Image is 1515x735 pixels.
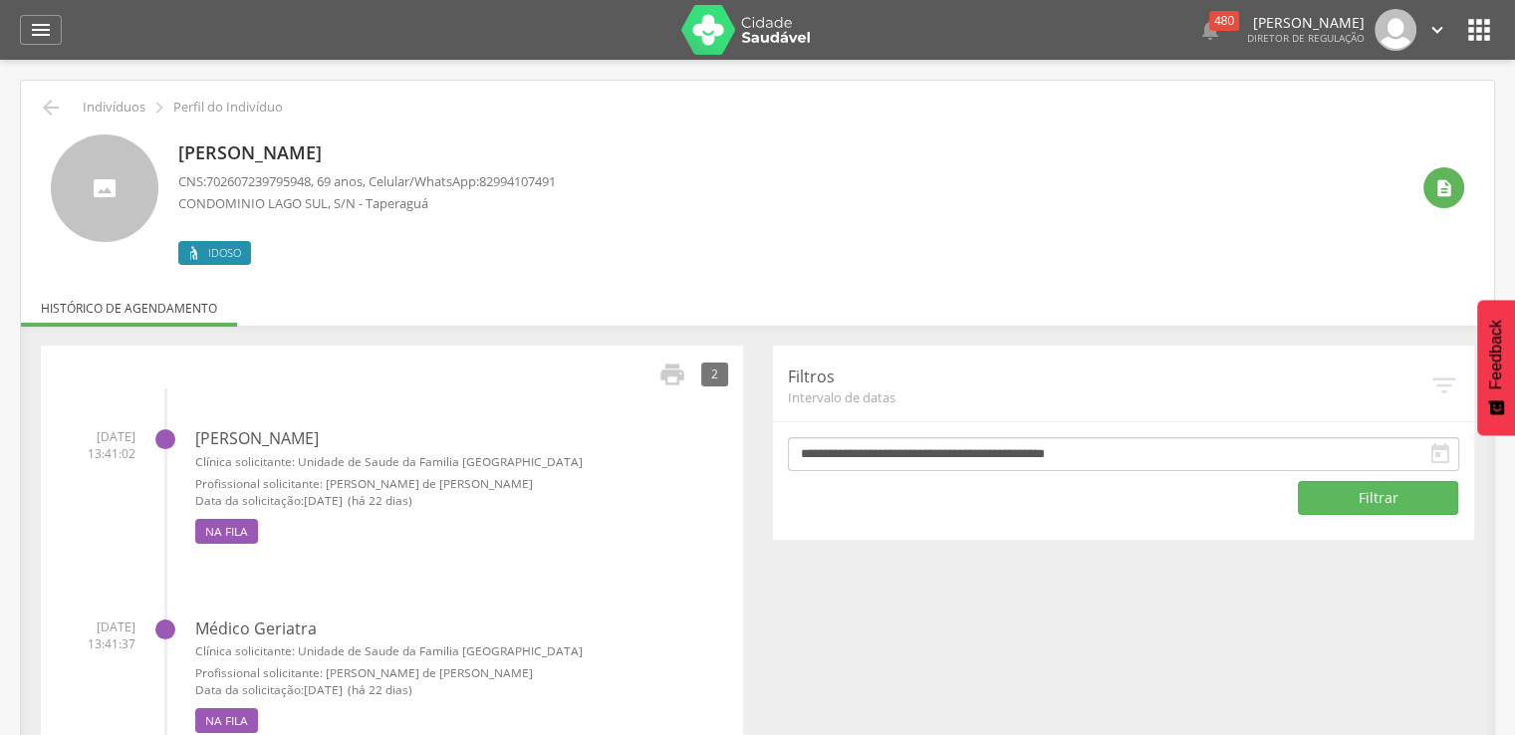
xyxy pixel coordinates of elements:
small: Clínica solicitante: Unidade de Saude da Familia [GEOGRAPHIC_DATA] [195,642,728,659]
button: Feedback - Mostrar pesquisa [1477,300,1515,435]
p: CNS: , 69 anos, Celular/WhatsApp: [178,172,556,191]
p: [PERSON_NAME] [178,140,556,166]
small: Data da solicitação: [195,492,728,509]
a:  480 [1198,9,1222,51]
span: [DATE] 13:41:37 [56,618,135,652]
span: 702607239795948 [206,172,311,190]
span: Na fila [195,519,258,544]
span: [DATE] [304,681,343,697]
h4: [PERSON_NAME] [195,430,728,448]
p: CONDOMINIO LAGO SUL, S/N - Taperaguá [178,194,556,213]
span: Diretor de regulação [1247,31,1365,45]
i:  [29,18,53,42]
i:  [148,97,170,119]
i:  [1428,442,1452,466]
button: Filtrar [1298,481,1458,515]
i:  [1429,370,1459,400]
a:  [20,15,62,45]
span: Feedback [1487,320,1505,389]
small: Data da solicitação: [195,681,728,698]
span: Na fila [195,708,258,733]
small: Profissional solicitante: [PERSON_NAME] de [PERSON_NAME] [195,664,728,681]
span: [DATE] [304,492,343,508]
i: Voltar [39,96,63,120]
span: 82994107491 [479,172,556,190]
div: 480 [1209,11,1239,31]
span: (há 22 dias) [348,492,412,508]
span: Intervalo de datas [788,388,1430,406]
span: [DATE] 13:41:02 [56,428,135,462]
i: Imprimir [658,361,686,388]
small: Profissional solicitante: [PERSON_NAME] de [PERSON_NAME] [195,475,728,492]
div: 2 [701,363,728,385]
small: Clínica solicitante: Unidade de Saude da Familia [GEOGRAPHIC_DATA] [195,453,728,470]
p: Filtros [788,366,1430,388]
div: Ver histórico de cadastramento [1423,167,1464,208]
span: Idoso [208,245,241,261]
a:  [646,361,686,388]
h4: Médico Geriatra [195,620,728,638]
a:  [1426,9,1448,51]
p: [PERSON_NAME] [1247,16,1365,30]
p: Indivíduos [83,100,145,116]
span: (há 22 dias) [348,681,412,697]
i:  [1434,178,1454,198]
i:  [1426,19,1448,41]
i:  [1198,18,1222,42]
p: Perfil do Indivíduo [173,100,283,116]
i:  [1463,14,1495,46]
